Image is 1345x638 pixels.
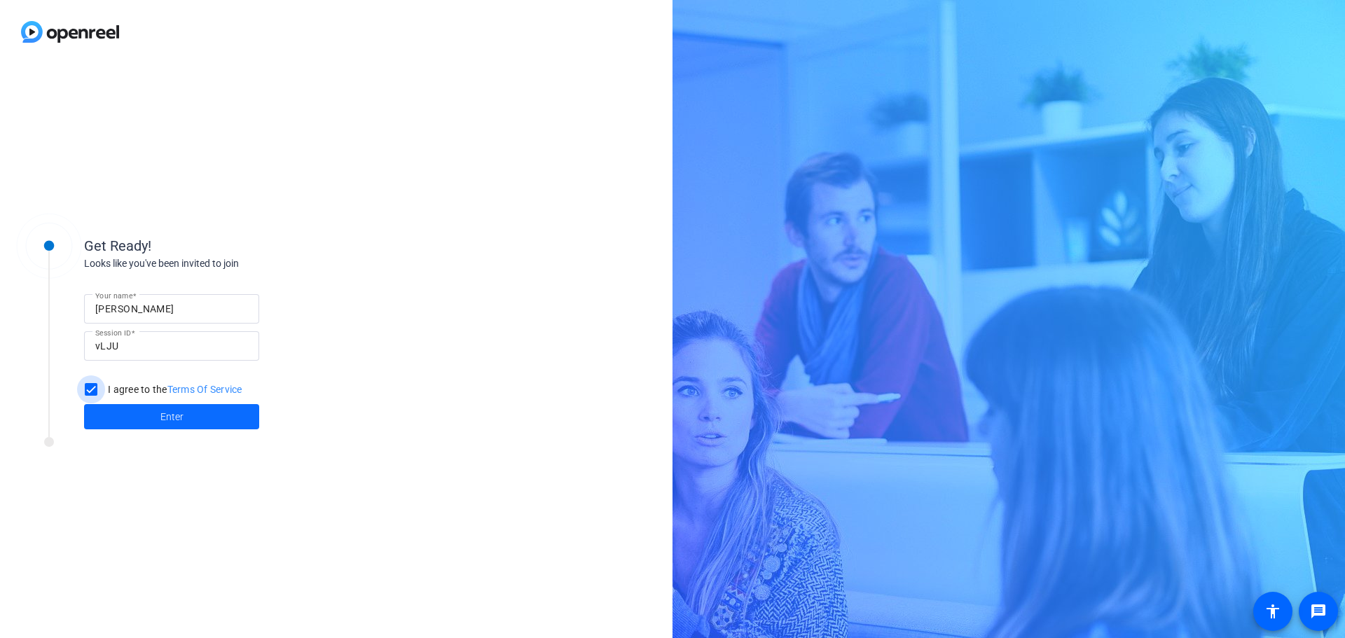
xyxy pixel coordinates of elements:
[167,384,242,395] a: Terms Of Service
[160,410,184,424] span: Enter
[1264,603,1281,620] mat-icon: accessibility
[95,328,131,337] mat-label: Session ID
[84,235,364,256] div: Get Ready!
[105,382,242,396] label: I agree to the
[95,291,132,300] mat-label: Your name
[84,256,364,271] div: Looks like you've been invited to join
[1310,603,1327,620] mat-icon: message
[84,404,259,429] button: Enter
